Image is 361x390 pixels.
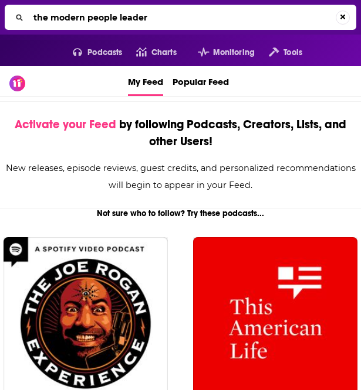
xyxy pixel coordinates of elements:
button: open menu [59,43,123,62]
span: Tools [284,45,302,61]
a: My Feed [128,66,163,96]
a: Charts [122,43,176,62]
span: Podcasts [87,45,122,61]
span: My Feed [128,69,163,94]
div: Search... [5,5,356,30]
button: open menu [255,43,302,62]
div: New releases, episode reviews, guest credits, and personalized recommendations will begin to appe... [4,160,357,194]
span: Activate your Feed [15,117,116,132]
div: by following Podcasts, Creators, Lists, and other Users! [4,116,357,150]
span: Popular Feed [173,69,229,94]
a: Popular Feed [173,66,229,96]
button: open menu [184,43,255,62]
span: Charts [151,45,177,61]
span: Monitoring [213,45,255,61]
input: Search... [29,8,336,27]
